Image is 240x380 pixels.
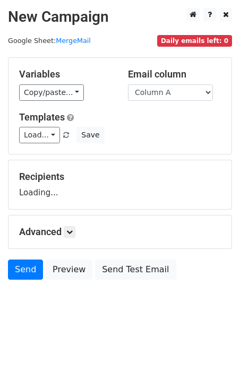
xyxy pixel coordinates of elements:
span: Daily emails left: 0 [157,35,232,47]
a: Send Test Email [95,260,176,280]
a: Daily emails left: 0 [157,37,232,45]
a: Copy/paste... [19,84,84,101]
a: MergeMail [56,37,91,45]
a: Send [8,260,43,280]
a: Templates [19,111,65,123]
div: Loading... [19,171,221,198]
h5: Advanced [19,226,221,238]
h5: Email column [128,68,221,80]
a: Preview [46,260,92,280]
h2: New Campaign [8,8,232,26]
small: Google Sheet: [8,37,91,45]
h5: Variables [19,68,112,80]
button: Save [76,127,104,143]
a: Load... [19,127,60,143]
h5: Recipients [19,171,221,183]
